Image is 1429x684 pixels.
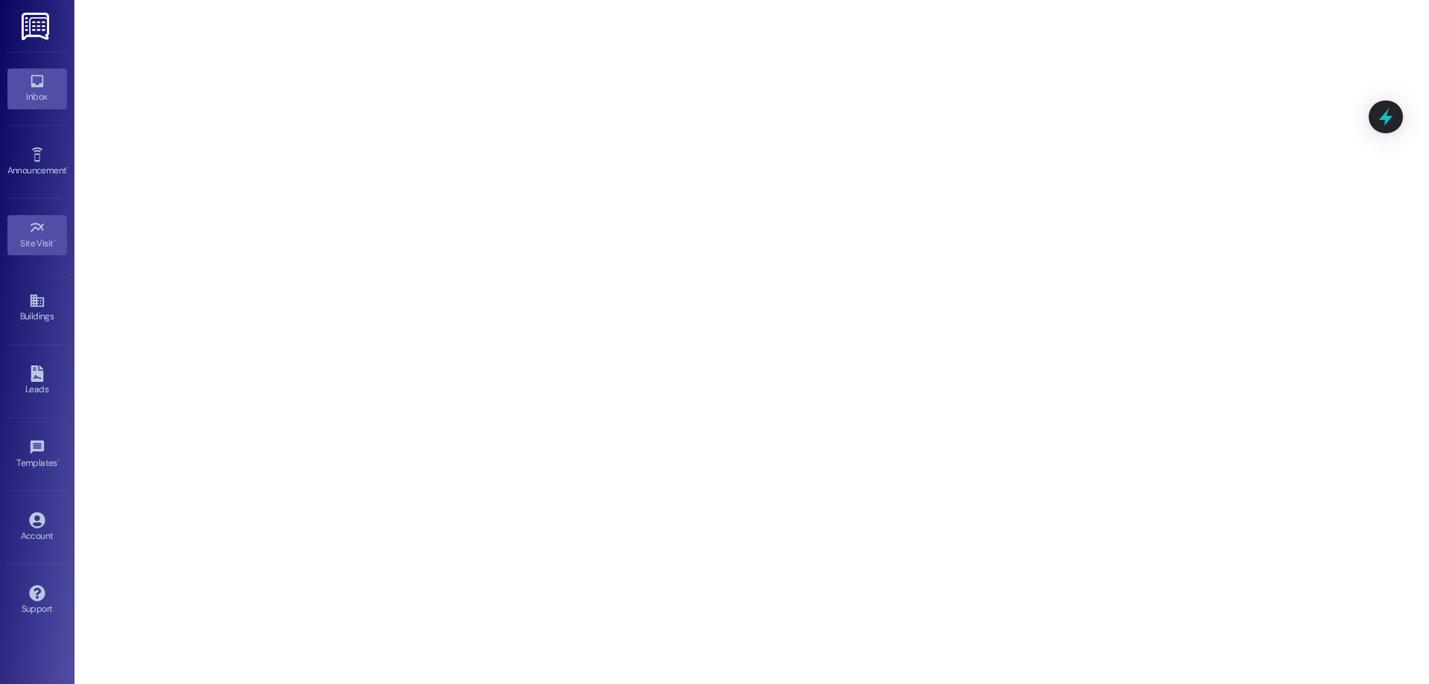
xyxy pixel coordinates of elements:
[7,361,67,401] a: Leads
[7,68,67,109] a: Inbox
[7,435,67,475] a: Templates •
[22,13,52,40] img: ResiDesk Logo
[7,508,67,548] a: Account
[54,236,56,246] span: •
[7,288,67,328] a: Buildings
[7,581,67,621] a: Support
[66,163,68,173] span: •
[7,215,67,255] a: Site Visit •
[57,456,60,466] span: •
